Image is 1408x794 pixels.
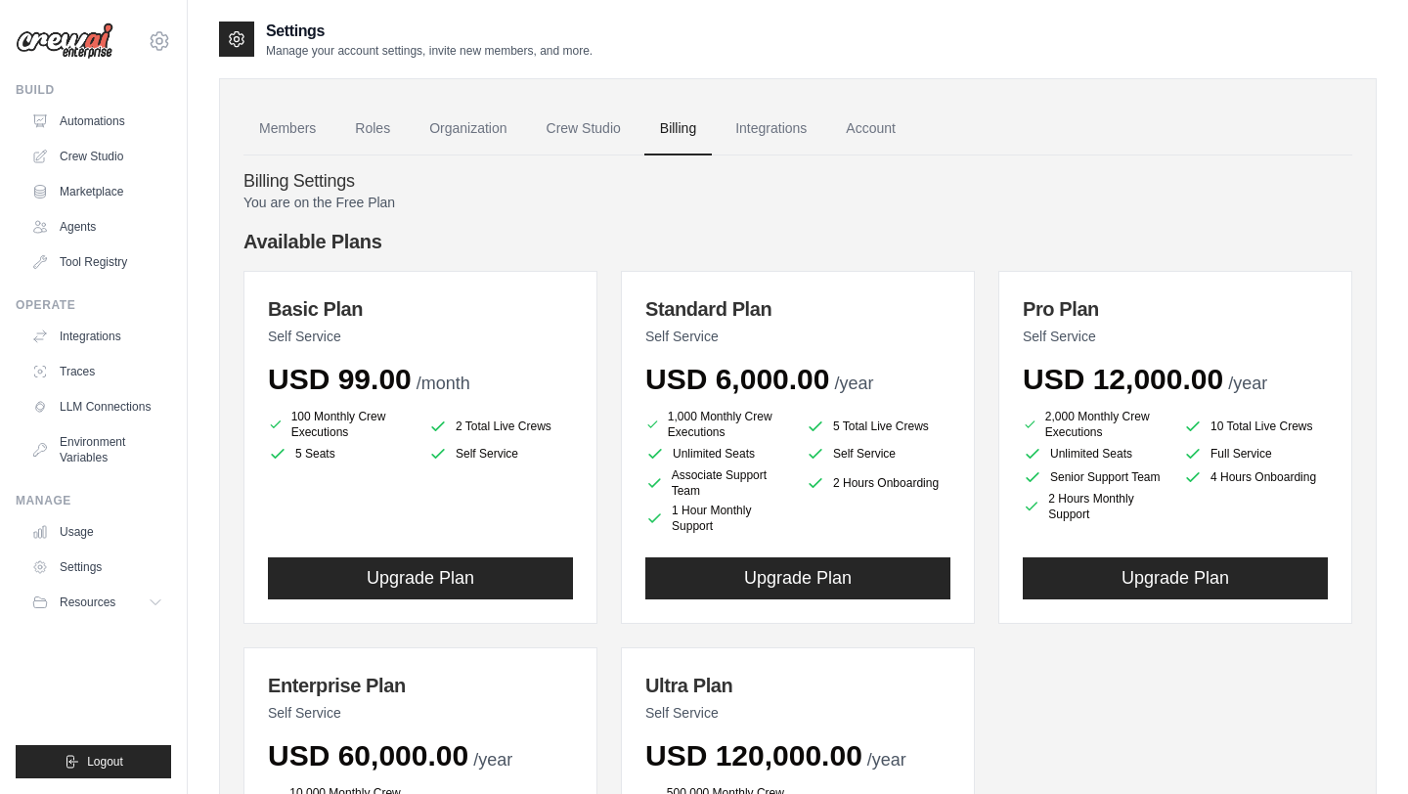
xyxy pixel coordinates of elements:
span: /year [1228,374,1267,393]
li: 2,000 Monthly Crew Executions [1023,409,1167,440]
a: Agents [23,211,171,243]
li: Senior Support Team [1023,467,1167,487]
span: /year [473,750,512,770]
img: Logo [16,22,113,60]
h4: Billing Settings [243,171,1352,193]
span: USD 6,000.00 [645,363,829,395]
a: Billing [644,103,712,155]
button: Upgrade Plan [268,557,573,599]
div: Manage [16,493,171,508]
div: Build [16,82,171,98]
li: 100 Monthly Crew Executions [268,409,413,440]
li: 2 Total Live Crews [428,413,573,440]
li: 10 Total Live Crews [1183,413,1328,440]
h3: Basic Plan [268,295,573,323]
button: Upgrade Plan [645,557,950,599]
a: Integrations [23,321,171,352]
p: Self Service [268,703,573,723]
a: Environment Variables [23,426,171,473]
p: Manage your account settings, invite new members, and more. [266,43,593,59]
li: Unlimited Seats [645,444,790,463]
li: 5 Total Live Crews [806,413,950,440]
li: 1 Hour Monthly Support [645,503,790,534]
a: Organization [414,103,522,155]
p: Self Service [645,703,950,723]
a: Marketplace [23,176,171,207]
a: Members [243,103,331,155]
h3: Standard Plan [645,295,950,323]
a: Automations [23,106,171,137]
button: Resources [23,587,171,618]
span: USD 12,000.00 [1023,363,1223,395]
li: Associate Support Team [645,467,790,499]
li: Full Service [1183,444,1328,463]
a: Account [830,103,911,155]
a: Traces [23,356,171,387]
p: You are on the Free Plan [243,193,1352,212]
li: 1,000 Monthly Crew Executions [645,409,790,440]
h3: Pro Plan [1023,295,1328,323]
a: Usage [23,516,171,548]
button: Logout [16,745,171,778]
li: 2 Hours Monthly Support [1023,491,1167,522]
h3: Enterprise Plan [268,672,573,699]
p: Self Service [1023,327,1328,346]
a: Settings [23,551,171,583]
span: /year [834,374,873,393]
h2: Settings [266,20,593,43]
p: Self Service [268,327,573,346]
h4: Available Plans [243,228,1352,255]
li: Self Service [428,444,573,463]
span: USD 60,000.00 [268,739,468,772]
span: USD 99.00 [268,363,412,395]
li: 4 Hours Onboarding [1183,467,1328,487]
span: /year [867,750,906,770]
a: LLM Connections [23,391,171,422]
li: 5 Seats [268,444,413,463]
h3: Ultra Plan [645,672,950,699]
a: Crew Studio [531,103,637,155]
a: Tool Registry [23,246,171,278]
span: Logout [87,754,123,770]
button: Upgrade Plan [1023,557,1328,599]
li: Self Service [806,444,950,463]
p: Self Service [645,327,950,346]
span: USD 120,000.00 [645,739,862,772]
span: Resources [60,595,115,610]
div: Operate [16,297,171,313]
span: /month [417,374,470,393]
a: Roles [339,103,406,155]
a: Crew Studio [23,141,171,172]
a: Integrations [720,103,822,155]
li: Unlimited Seats [1023,444,1167,463]
li: 2 Hours Onboarding [806,467,950,499]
